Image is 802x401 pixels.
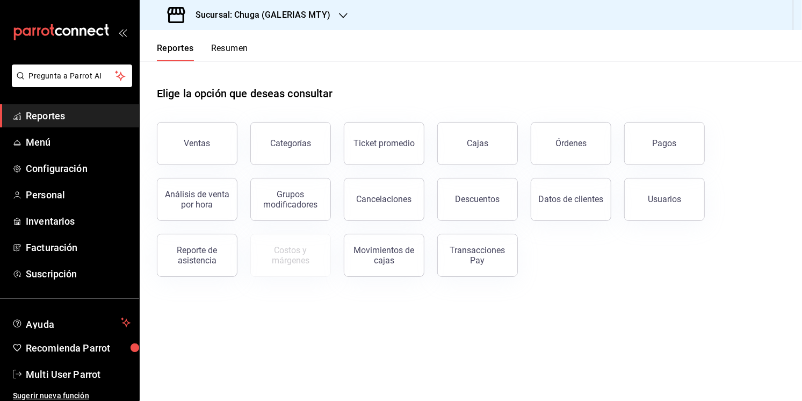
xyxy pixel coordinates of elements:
[531,178,611,221] button: Datos de clientes
[157,85,333,102] h1: Elige la opción que deseas consultar
[437,178,518,221] button: Descuentos
[648,194,681,204] div: Usuarios
[26,161,131,176] span: Configuración
[250,178,331,221] button: Grupos modificadores
[344,122,424,165] button: Ticket promedio
[26,367,131,382] span: Multi User Parrot
[187,9,330,22] h3: Sucursal: Chuga (GALERIAS MTY)
[353,138,415,148] div: Ticket promedio
[257,189,324,210] div: Grupos modificadores
[250,122,331,165] button: Categorías
[467,138,488,148] div: Cajas
[437,234,518,277] button: Transacciones Pay
[211,43,248,61] button: Resumen
[29,70,115,82] span: Pregunta a Parrot AI
[26,135,131,149] span: Menú
[26,240,131,255] span: Facturación
[351,245,417,266] div: Movimientos de cajas
[164,189,230,210] div: Análisis de venta por hora
[26,341,131,355] span: Recomienda Parrot
[26,267,131,281] span: Suscripción
[157,178,237,221] button: Análisis de venta por hora
[624,122,705,165] button: Pagos
[12,65,132,87] button: Pregunta a Parrot AI
[437,122,518,165] button: Cajas
[456,194,500,204] div: Descuentos
[118,28,127,37] button: open_drawer_menu
[539,194,604,204] div: Datos de clientes
[26,214,131,228] span: Inventarios
[26,188,131,202] span: Personal
[157,122,237,165] button: Ventas
[250,234,331,277] button: Contrata inventarios para ver este reporte
[157,234,237,277] button: Reporte de asistencia
[257,245,324,266] div: Costos y márgenes
[555,138,587,148] div: Órdenes
[357,194,412,204] div: Cancelaciones
[184,138,211,148] div: Ventas
[270,138,311,148] div: Categorías
[8,78,132,89] a: Pregunta a Parrot AI
[157,43,248,61] div: navigation tabs
[157,43,194,61] button: Reportes
[653,138,677,148] div: Pagos
[164,245,230,266] div: Reporte de asistencia
[444,245,511,266] div: Transacciones Pay
[624,178,705,221] button: Usuarios
[344,178,424,221] button: Cancelaciones
[26,109,131,123] span: Reportes
[344,234,424,277] button: Movimientos de cajas
[531,122,611,165] button: Órdenes
[26,316,117,329] span: Ayuda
